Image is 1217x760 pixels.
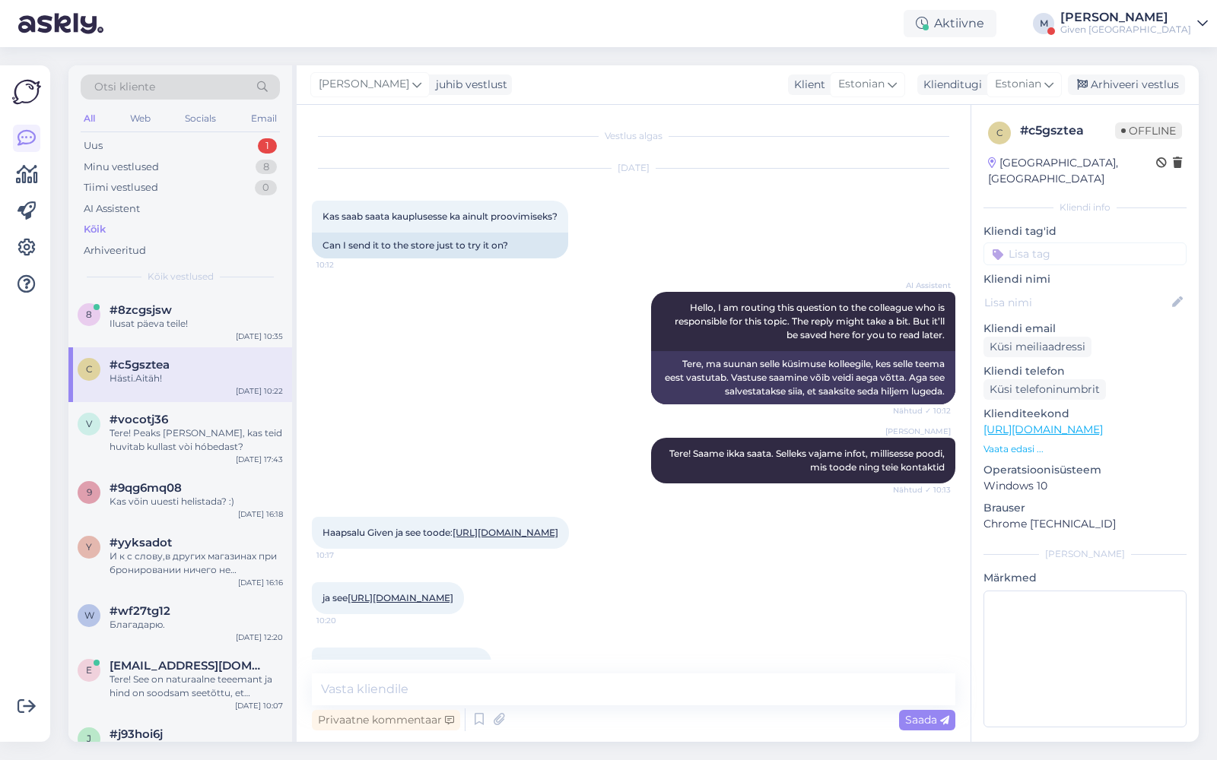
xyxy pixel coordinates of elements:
div: Vestlus algas [312,129,955,143]
span: [PERSON_NAME] [319,76,409,93]
span: elena_nikolaeva28@icloud.com [110,659,268,673]
span: Tere! Saame ikka saata. Selleks vajame infot, millisesse poodi, mis toode ning teie kontaktid [669,448,947,473]
div: Ilusat päeva teile! [110,317,283,331]
div: Kõik [84,222,106,237]
div: # c5gsztea [1020,122,1115,140]
span: ja see [323,592,453,603]
div: Tiimi vestlused [84,180,158,195]
span: #9qg6mq08 [110,481,182,495]
div: 8 [256,160,277,175]
div: [GEOGRAPHIC_DATA], [GEOGRAPHIC_DATA] [988,155,1156,187]
p: Brauser [983,500,1187,516]
div: Can I send it to the store just to try it on? [312,233,568,258]
span: #yyksadot [110,536,172,549]
div: Minu vestlused [84,160,159,175]
span: Estonian [995,76,1041,93]
span: 10:20 [316,615,373,626]
span: 9 [87,486,92,498]
p: Märkmed [983,570,1187,586]
div: Privaatne kommentaar [312,710,460,730]
div: Хорошо спасибо [110,741,283,755]
a: [PERSON_NAME]Given [GEOGRAPHIC_DATA] [1060,11,1208,36]
p: Chrome [TECHNICAL_ID] [983,516,1187,532]
span: [PERSON_NAME] [885,426,951,437]
a: [URL][DOMAIN_NAME] [348,592,453,603]
input: Lisa tag [983,242,1187,265]
div: Tere, ma suunan selle küsimuse kolleegile, kes selle teema eest vastutab. Vastuse saamine võib ve... [651,351,955,404]
div: [DATE] 12:20 [236,632,283,643]
span: Saada [905,713,949,727]
div: [DATE] 10:35 [236,331,283,342]
span: Nähtud ✓ 10:13 [893,484,951,496]
a: [URL][DOMAIN_NAME] [453,527,558,538]
div: [PERSON_NAME] [1060,11,1191,24]
div: juhib vestlust [430,77,507,93]
span: v [86,418,92,429]
span: Kas saab saata kauplusesse ka ainult proovimiseks? [323,211,558,222]
div: Kliendi info [983,201,1187,214]
p: Kliendi tag'id [983,223,1187,239]
div: Socials [182,109,219,128]
p: Operatsioonisüsteem [983,462,1187,478]
span: #8zcgsjsw [110,303,172,317]
div: Kas võin uuesti helistada? :) [110,495,283,508]
div: Aktiivne [904,10,996,37]
span: Otsi kliente [94,79,155,95]
span: #c5gsztea [110,358,170,372]
p: Windows 10 [983,478,1187,494]
div: Uus [84,138,103,154]
div: Tere! Peaks [PERSON_NAME], kas teid huvitab kullast vòi hóbedast? [110,426,283,454]
span: c [996,127,1003,138]
span: [PERSON_NAME] mob nr 56900119 [323,657,481,669]
p: Kliendi nimi [983,271,1187,287]
span: Estonian [838,76,885,93]
span: c [86,363,93,375]
div: 1 [258,138,277,154]
span: Hello, I am routing this question to the colleague who is responsible for this topic. The reply m... [675,302,947,340]
div: Given [GEOGRAPHIC_DATA] [1060,24,1191,36]
div: [DATE] 10:22 [236,385,283,397]
span: Offline [1115,122,1182,139]
div: Küsi meiliaadressi [983,337,1091,357]
div: Hästi.Aitäh! [110,372,283,385]
span: e [86,664,92,676]
div: M [1033,13,1054,34]
div: Küsi telefoninumbrit [983,379,1106,400]
span: 8 [86,309,92,320]
div: [DATE] 16:16 [238,577,283,588]
span: j [87,733,91,744]
div: [PERSON_NAME] [983,547,1187,561]
div: И к с слову,в других магазинах при бронировании ничего не вносить.еще раз извините. [110,549,283,577]
div: Web [127,109,154,128]
p: Vaata edasi ... [983,442,1187,456]
span: AI Assistent [894,280,951,291]
span: #wf27tg12 [110,604,170,618]
div: Klient [788,77,825,93]
span: Haapsalu Given ja see toode: [323,527,558,538]
img: Askly Logo [12,78,41,106]
div: AI Assistent [84,201,140,217]
div: [DATE] 16:18 [238,508,283,520]
div: 0 [255,180,277,195]
div: [DATE] 17:43 [236,454,283,465]
span: 10:12 [316,259,373,271]
div: [DATE] [312,161,955,175]
a: [URL][DOMAIN_NAME] [983,423,1103,436]
span: #j93hoi6j [110,727,163,741]
span: Nähtud ✓ 10:12 [893,405,951,416]
p: Klienditeekond [983,406,1187,422]
p: Kliendi email [983,321,1187,337]
span: w [84,610,94,621]
div: [DATE] 10:07 [235,700,283,711]
span: 10:17 [316,549,373,561]
span: y [86,541,92,553]
div: Благадарю. [110,618,283,632]
div: Klienditugi [917,77,982,93]
input: Lisa nimi [984,294,1169,311]
div: Arhiveeri vestlus [1068,74,1185,95]
span: Kõik vestlused [148,270,214,283]
div: Email [248,109,280,128]
div: Tere! See on naturaalne teeemant ja hind on soodsam seetõttu, et tegemist on hõbeketiga. Teemandi... [110,673,283,700]
div: All [81,109,98,128]
span: #vocotj36 [110,413,168,426]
